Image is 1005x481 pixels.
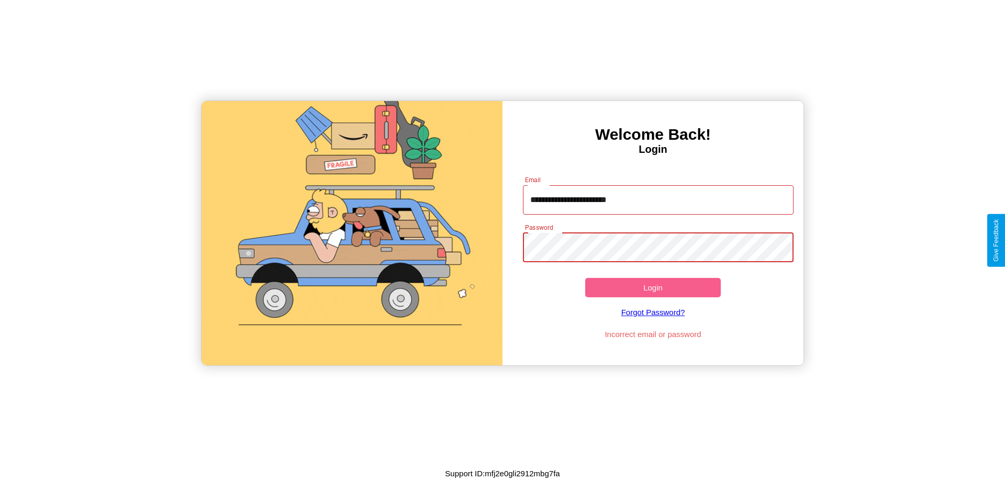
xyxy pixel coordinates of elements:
[992,219,1000,262] div: Give Feedback
[525,223,553,232] label: Password
[518,297,789,327] a: Forgot Password?
[518,327,789,341] p: Incorrect email or password
[585,278,721,297] button: Login
[502,126,803,143] h3: Welcome Back!
[202,101,502,365] img: gif
[502,143,803,155] h4: Login
[445,466,560,480] p: Support ID: mfj2e0gli2912mbg7fa
[525,175,541,184] label: Email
